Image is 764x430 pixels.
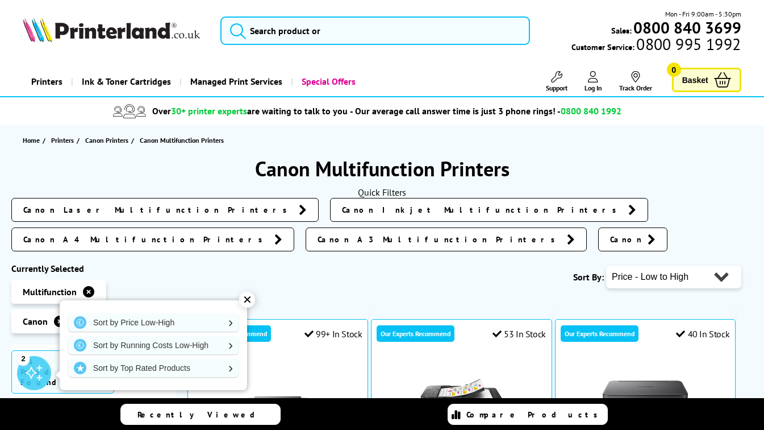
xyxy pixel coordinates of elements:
a: Canon Inkjet Multifunction Printers [330,198,648,222]
a: Sort by Top Rated Products [68,359,239,377]
span: Multifunction [23,286,77,297]
div: 2 [17,352,30,365]
span: Canon A4 Multifunction Printers [23,234,269,245]
span: Support [546,84,567,92]
span: Compare Products [466,410,604,420]
div: Quick Filters [11,187,753,198]
span: Canon Inkjet Multifunction Printers [342,204,623,216]
span: - Our average call answer time is just 3 phone rings! - [350,105,621,117]
span: Sort By: [573,271,604,283]
span: Customer Service: [571,39,741,52]
span: Canon A3 Multifunction Printers [318,234,561,245]
a: Canon Printers [85,134,131,146]
span: Canon [23,316,48,327]
span: 0 [667,63,681,77]
a: 0800 840 3699 [632,22,741,33]
a: Printers [23,67,71,96]
a: Recently Viewed [120,404,281,425]
a: Printerland Logo [23,17,206,44]
b: 0800 840 3699 [633,17,741,38]
span: Mon - Fri 9:00am - 5:30pm [665,9,741,19]
a: Basket 0 [672,68,741,92]
img: Printerland Logo [23,17,200,42]
span: Canon Printers [85,134,128,146]
a: Canon A4 Multifunction Printers [11,228,294,251]
div: 99+ In Stock [304,328,362,340]
a: Canon [598,228,667,251]
a: Managed Print Services [179,67,291,96]
span: Sales: [611,25,632,36]
h1: Canon Multifunction Printers [11,155,753,182]
div: 40 In Stock [676,328,729,340]
div: 53 In Stock [492,328,546,340]
a: Support [546,71,567,92]
a: Log In [585,71,602,92]
span: Canon [610,234,642,245]
span: 0800 995 1992 [634,39,741,49]
div: Our Experts Recommend [377,325,454,342]
span: 0800 840 1992 [561,105,621,117]
a: Special Offers [291,67,364,96]
a: Sort by Price Low-High [68,313,239,332]
div: Currently Selected [11,263,176,274]
a: Compare Products [448,404,608,425]
span: Basket [682,72,708,88]
span: Over are waiting to talk to you [152,105,348,117]
a: Canon A3 Multifunction Printers [306,228,587,251]
div: Our Experts Recommend [561,325,638,342]
a: Printers [51,134,77,146]
a: Track Order [619,71,652,92]
span: Canon Laser Multifunction Printers [23,204,293,216]
div: ✕ [239,292,255,308]
span: 30+ printer experts [171,105,247,117]
a: Home [23,134,43,146]
span: Canon Multifunction Printers [140,136,224,144]
span: Recently Viewed [137,410,266,420]
a: Ink & Toner Cartridges [71,67,179,96]
a: Canon Laser Multifunction Printers [11,198,319,222]
a: Sort by Running Costs Low-High [68,336,239,354]
span: Ink & Toner Cartridges [82,67,171,96]
input: Search product or [220,16,530,45]
span: Log In [585,84,602,92]
span: Printers [51,134,74,146]
span: 64 Products Found [11,350,114,394]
